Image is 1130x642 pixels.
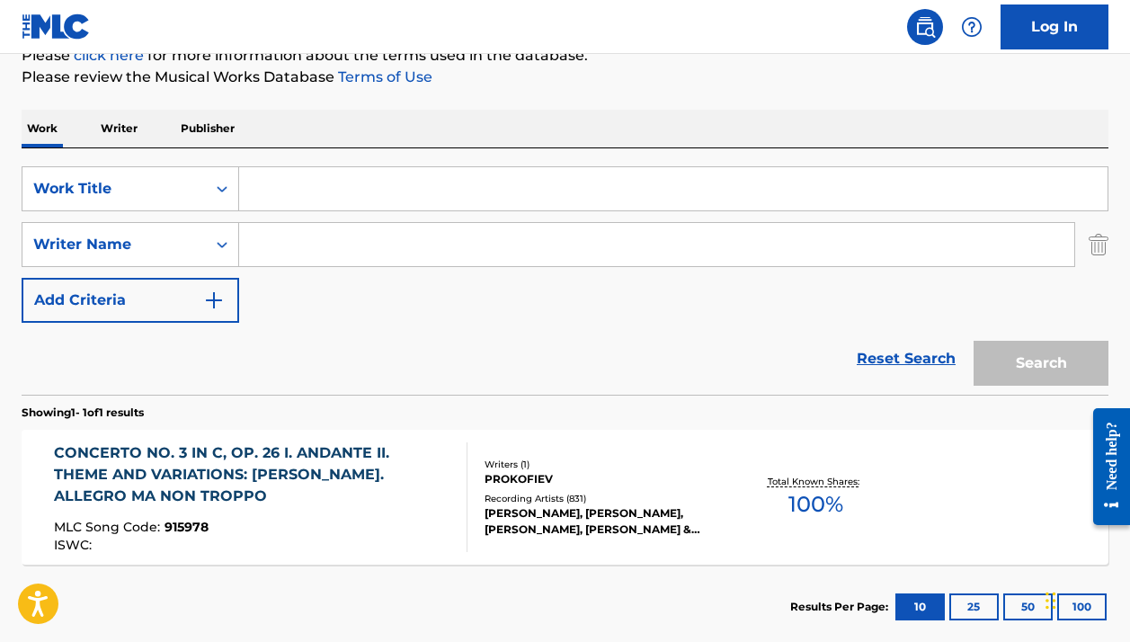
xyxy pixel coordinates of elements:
[74,47,144,64] a: click here
[485,505,725,538] div: [PERSON_NAME], [PERSON_NAME], [PERSON_NAME], [PERSON_NAME] & [PERSON_NAME], [PERSON_NAME], [PERSO...
[334,68,432,85] a: Terms of Use
[768,475,864,488] p: Total Known Shares:
[33,234,195,255] div: Writer Name
[165,519,209,535] span: 915978
[22,405,144,421] p: Showing 1 - 1 of 1 results
[485,458,725,471] div: Writers ( 1 )
[54,519,165,535] span: MLC Song Code :
[22,67,1108,88] p: Please review the Musical Works Database
[788,488,843,521] span: 100 %
[1080,390,1130,544] iframe: Resource Center
[1040,556,1130,642] iframe: Chat Widget
[954,9,990,45] div: Help
[485,492,725,505] div: Recording Artists ( 831 )
[895,593,945,620] button: 10
[914,16,936,38] img: search
[22,278,239,323] button: Add Criteria
[1003,593,1053,620] button: 50
[907,9,943,45] a: Public Search
[54,537,96,553] span: ISWC :
[33,178,195,200] div: Work Title
[485,471,725,487] div: PROKOFIEV
[961,16,983,38] img: help
[175,110,240,147] p: Publisher
[848,339,965,379] a: Reset Search
[22,166,1108,395] form: Search Form
[1089,222,1108,267] img: Delete Criterion
[790,599,893,615] p: Results Per Page:
[54,442,451,507] div: CONCERTO NO. 3 IN C, OP. 26 I. ANDANTE II. THEME AND VARIATIONS: [PERSON_NAME]. ALLEGRO MA NON TR...
[203,290,225,311] img: 9d2ae6d4665cec9f34b9.svg
[22,430,1108,565] a: CONCERTO NO. 3 IN C, OP. 26 I. ANDANTE II. THEME AND VARIATIONS: [PERSON_NAME]. ALLEGRO MA NON TR...
[95,110,143,147] p: Writer
[949,593,999,620] button: 25
[22,45,1108,67] p: Please for more information about the terms used in the database.
[22,13,91,40] img: MLC Logo
[22,110,63,147] p: Work
[1045,574,1056,628] div: Drag
[1001,4,1108,49] a: Log In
